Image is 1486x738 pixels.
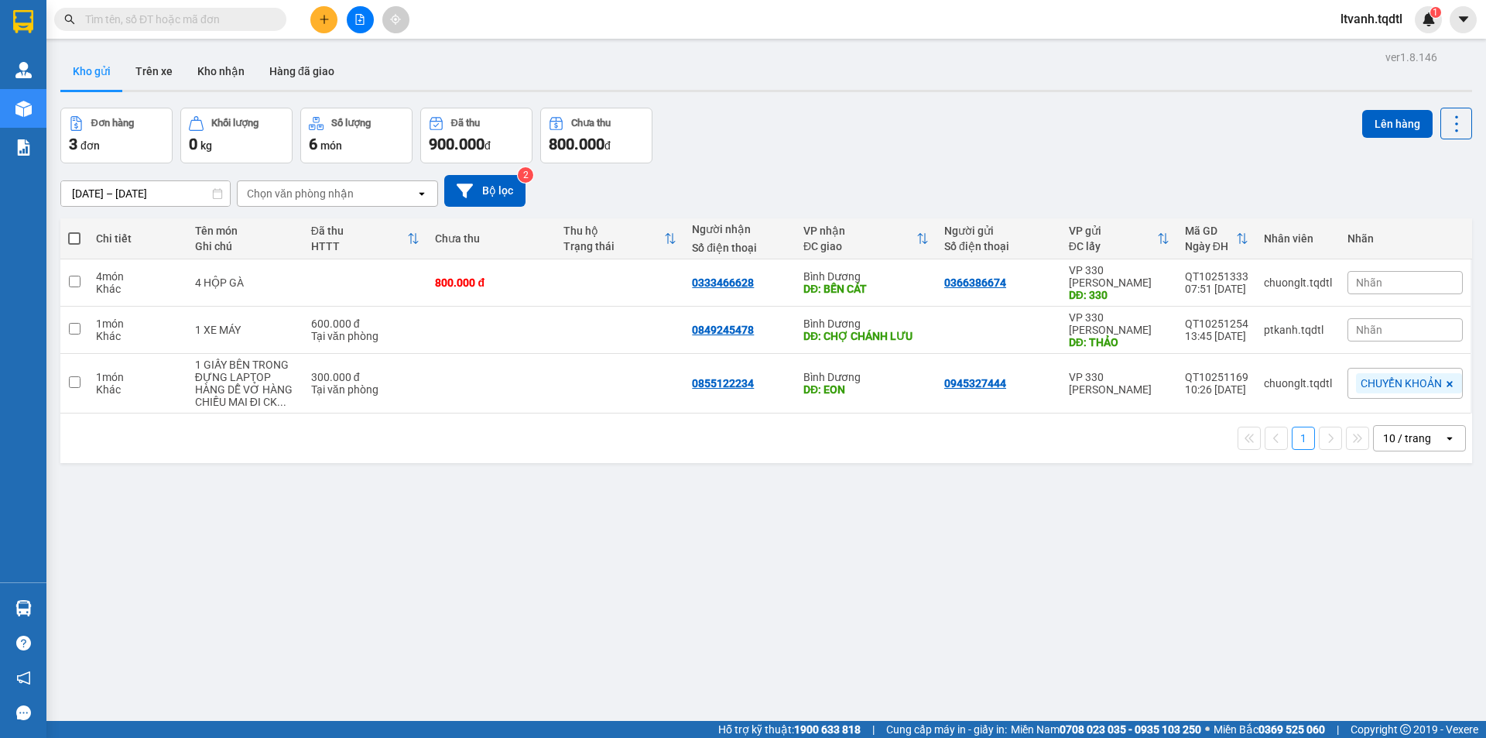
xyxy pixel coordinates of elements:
[61,181,230,206] input: Select a date range.
[311,383,420,396] div: Tại văn phòng
[435,276,548,289] div: 800.000 đ
[189,135,197,153] span: 0
[390,14,401,25] span: aim
[1422,12,1436,26] img: icon-new-feature
[803,283,929,295] div: DĐ: BẾN CÁT
[944,377,1006,390] div: 0945327444
[540,108,652,163] button: Chưa thu800.000đ
[1185,270,1248,283] div: QT10251333
[692,276,754,289] div: 0333466628
[429,135,484,153] span: 900.000
[60,108,173,163] button: Đơn hàng3đơn
[16,636,31,650] span: question-circle
[13,10,33,33] img: logo-vxr
[311,318,420,330] div: 600.000 đ
[1400,724,1411,735] span: copyright
[796,218,936,259] th: Toggle SortBy
[1069,371,1169,396] div: VP 330 [PERSON_NAME]
[96,383,180,396] div: Khác
[277,396,286,408] span: ...
[311,240,408,252] div: HTTT
[300,108,413,163] button: Số lượng6món
[91,118,134,129] div: Đơn hàng
[1292,427,1315,450] button: 1
[1185,330,1248,342] div: 13:45 [DATE]
[1347,232,1463,245] div: Nhãn
[692,377,754,390] div: 0855122234
[195,383,296,408] div: HÀNG DỄ VỞ HÀNG CHIỀU MAI ĐI CK 0909
[803,318,929,330] div: Bình Dương
[692,223,788,235] div: Người nhận
[195,225,296,237] div: Tên món
[320,139,342,152] span: món
[1383,431,1431,446] div: 10 / trang
[420,108,532,163] button: Đã thu900.000đ
[1069,311,1169,336] div: VP 330 [PERSON_NAME]
[692,324,754,336] div: 0849245478
[803,371,929,383] div: Bình Dương
[310,6,337,33] button: plus
[556,218,684,259] th: Toggle SortBy
[718,721,861,738] span: Hỗ trợ kỹ thuật:
[96,330,180,342] div: Khác
[1337,721,1339,738] span: |
[1328,9,1415,29] span: ltvanh.tqdtl
[803,270,929,283] div: Bình Dương
[803,383,929,396] div: DĐ: EON
[1264,276,1332,289] div: chuonglt.tqdtl
[354,14,365,25] span: file-add
[257,53,347,90] button: Hàng đã giao
[518,167,533,183] sup: 2
[1069,240,1157,252] div: ĐC lấy
[60,53,123,90] button: Kho gửi
[1264,232,1332,245] div: Nhân viên
[303,218,428,259] th: Toggle SortBy
[563,225,664,237] div: Thu hộ
[15,600,32,616] img: warehouse-icon
[15,101,32,117] img: warehouse-icon
[1205,726,1210,733] span: ⚪️
[435,232,548,245] div: Chưa thu
[80,139,100,152] span: đơn
[416,187,428,200] svg: open
[1362,110,1433,138] button: Lên hàng
[1069,336,1169,348] div: DĐ: THẢO
[1356,276,1382,289] span: Nhãn
[96,283,180,295] div: Khác
[15,139,32,156] img: solution-icon
[123,53,185,90] button: Trên xe
[96,318,180,330] div: 1 món
[1069,289,1169,301] div: DĐ: 330
[15,62,32,78] img: warehouse-icon
[1060,723,1201,736] strong: 0708 023 035 - 0935 103 250
[311,225,408,237] div: Đã thu
[571,118,611,129] div: Chưa thu
[85,11,268,28] input: Tìm tên, số ĐT hoặc mã đơn
[1061,218,1177,259] th: Toggle SortBy
[1457,12,1471,26] span: caret-down
[96,270,180,283] div: 4 món
[1069,225,1157,237] div: VP gửi
[1185,371,1248,383] div: QT10251169
[803,240,916,252] div: ĐC giao
[1450,6,1477,33] button: caret-down
[563,240,664,252] div: Trạng thái
[1185,225,1236,237] div: Mã GD
[944,240,1053,252] div: Số điện thoại
[382,6,409,33] button: aim
[96,371,180,383] div: 1 món
[549,135,604,153] span: 800.000
[1361,376,1442,390] span: CHUYỂN KHOẢN
[64,14,75,25] span: search
[1011,721,1201,738] span: Miền Nam
[1185,283,1248,295] div: 07:51 [DATE]
[16,671,31,685] span: notification
[195,359,296,383] div: 1 GIẤY BÊN TRONG ĐỰNG LAPTOP
[309,135,317,153] span: 6
[311,330,420,342] div: Tại văn phòng
[1258,723,1325,736] strong: 0369 525 060
[247,186,354,201] div: Chọn văn phòng nhận
[451,118,480,129] div: Đã thu
[1264,377,1332,390] div: chuonglt.tqdtl
[1069,264,1169,289] div: VP 330 [PERSON_NAME]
